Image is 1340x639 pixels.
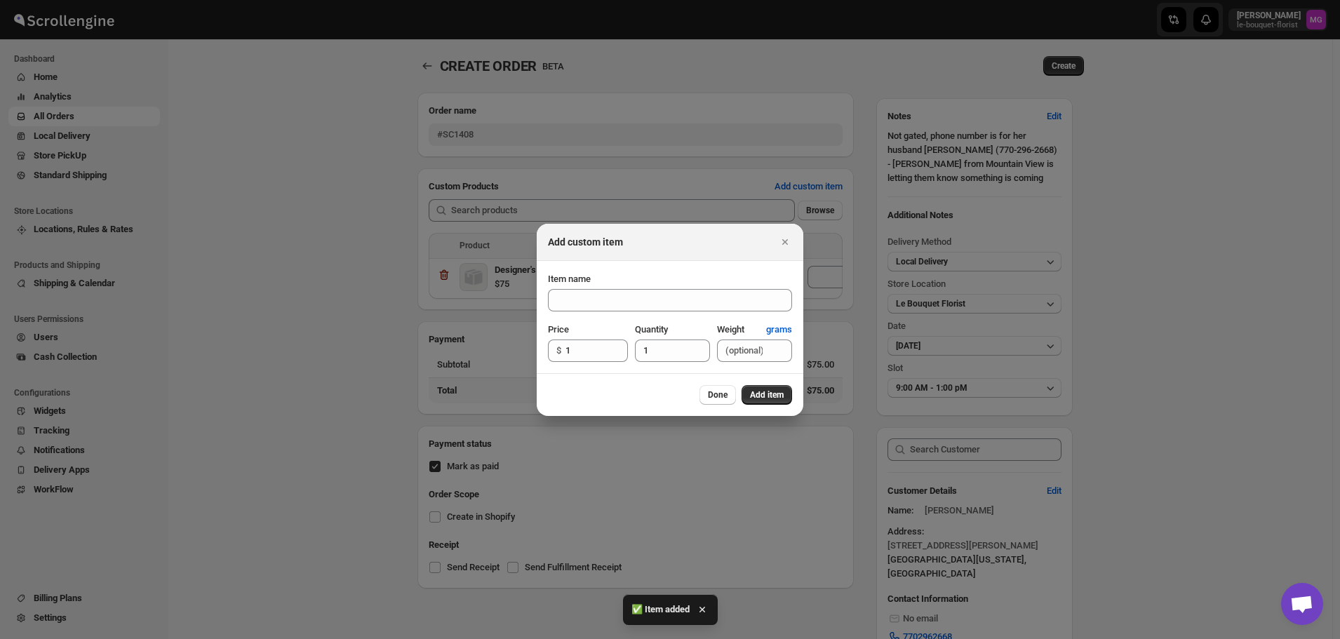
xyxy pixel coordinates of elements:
input: (optional) [717,339,771,362]
span: Done [708,389,728,401]
button: Close [775,232,795,252]
button: Add item [742,385,792,405]
button: Done [699,385,736,405]
a: Open chat [1281,583,1323,625]
span: grams [766,323,792,337]
h2: Add custom item [548,235,623,249]
span: Add item [750,389,784,401]
span: Quantity [635,324,668,335]
input: price [565,339,607,362]
span: Item name [548,274,591,284]
button: grams [758,318,800,341]
span: ✅ Item added [631,603,690,617]
input: quantity [635,339,689,362]
span: $ [556,345,561,356]
span: Weight [717,324,744,335]
span: Price [548,324,569,335]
